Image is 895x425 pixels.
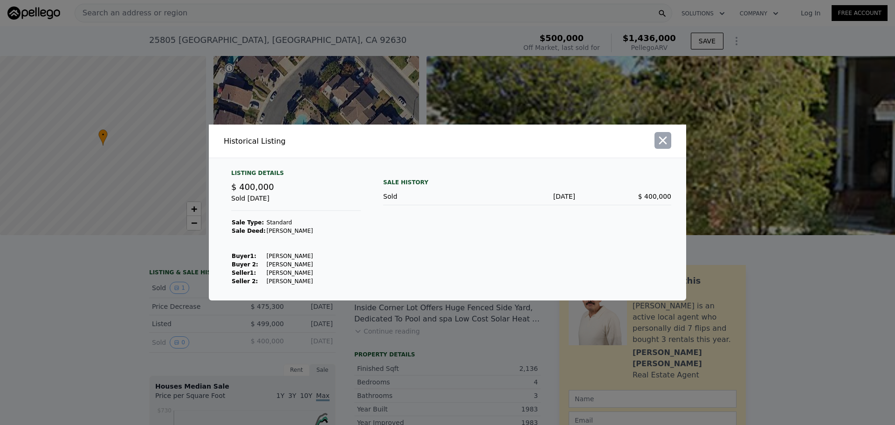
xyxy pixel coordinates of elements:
[383,177,671,188] div: Sale History
[266,269,314,277] td: [PERSON_NAME]
[638,193,671,200] span: $ 400,000
[232,261,258,268] strong: Buyer 2:
[479,192,575,201] div: [DATE]
[266,252,314,260] td: [PERSON_NAME]
[232,270,256,276] strong: Seller 1 :
[266,277,314,286] td: [PERSON_NAME]
[266,260,314,269] td: [PERSON_NAME]
[232,278,258,285] strong: Seller 2:
[231,182,274,192] span: $ 400,000
[232,228,266,234] strong: Sale Deed:
[224,136,444,147] div: Historical Listing
[232,219,264,226] strong: Sale Type:
[231,169,361,181] div: Listing Details
[231,194,361,211] div: Sold [DATE]
[383,192,479,201] div: Sold
[232,253,256,259] strong: Buyer 1 :
[266,227,314,235] td: [PERSON_NAME]
[266,218,314,227] td: Standard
